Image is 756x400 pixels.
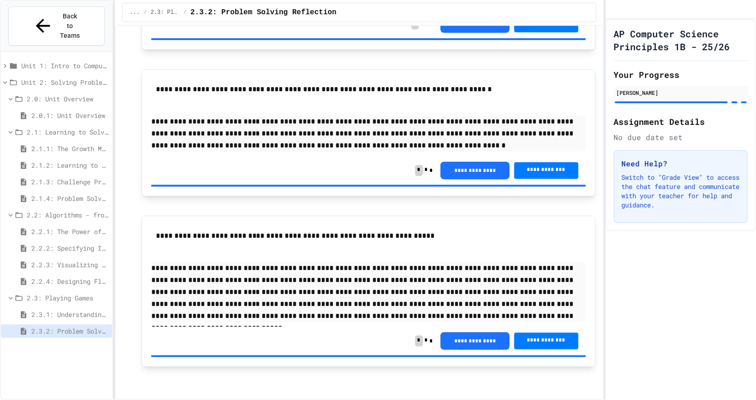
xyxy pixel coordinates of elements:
[27,210,108,220] span: 2.2: Algorithms - from Pseudocode to Flowcharts
[614,68,748,81] h2: Your Progress
[31,326,108,336] span: 2.3.2: Problem Solving Reflection
[31,260,108,270] span: 2.2.3: Visualizing Logic with Flowcharts
[21,61,108,71] span: Unit 1: Intro to Computer Science
[27,127,108,137] span: 2.1: Learning to Solve Hard Problems
[31,144,108,153] span: 2.1.1: The Growth Mindset
[143,9,147,16] span: /
[150,9,179,16] span: 2.3: Playing Games
[190,7,337,18] span: 2.3.2: Problem Solving Reflection
[130,9,140,16] span: ...
[614,132,748,143] div: No due date set
[27,293,108,303] span: 2.3: Playing Games
[31,194,108,203] span: 2.1.4: Problem Solving Practice
[31,177,108,187] span: 2.1.3: Challenge Problem - The Bridge
[27,94,108,104] span: 2.0: Unit Overview
[31,310,108,319] span: 2.3.1: Understanding Games with Flowcharts
[31,276,108,286] span: 2.2.4: Designing Flowcharts
[622,158,740,169] h3: Need Help?
[59,12,81,41] span: Back to Teams
[617,88,745,97] div: [PERSON_NAME]
[31,160,108,170] span: 2.1.2: Learning to Solve Hard Problems
[21,77,108,87] span: Unit 2: Solving Problems in Computer Science
[31,227,108,236] span: 2.2.1: The Power of Algorithms
[8,6,105,46] button: Back to Teams
[614,115,748,128] h2: Assignment Details
[614,27,748,53] h1: AP Computer Science Principles 1B - 25/26
[31,111,108,120] span: 2.0.1: Unit Overview
[622,173,740,210] p: Switch to "Grade View" to access the chat feature and communicate with your teacher for help and ...
[31,243,108,253] span: 2.2.2: Specifying Ideas with Pseudocode
[184,9,187,16] span: /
